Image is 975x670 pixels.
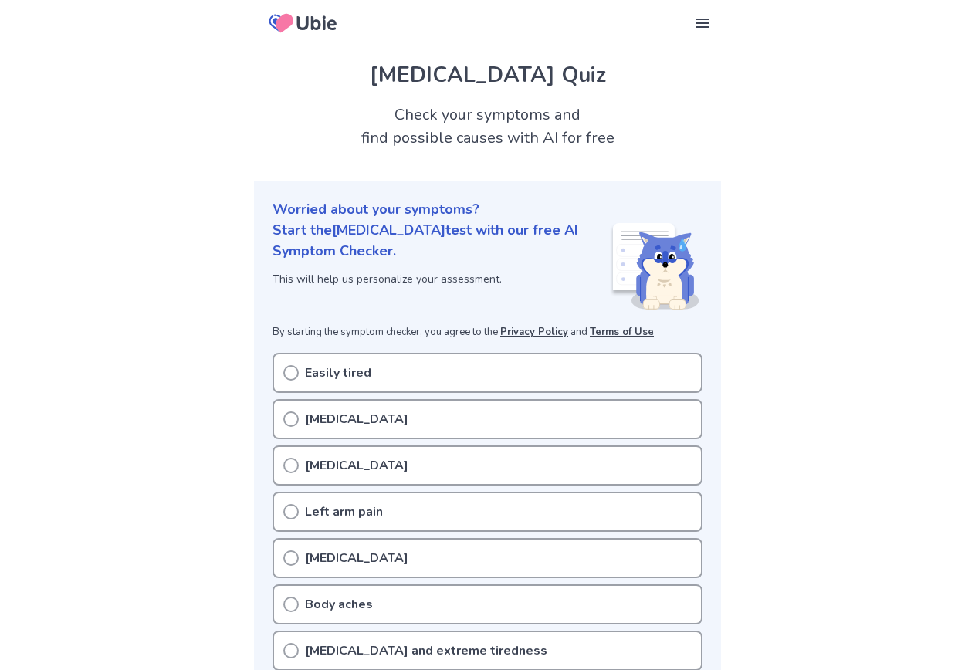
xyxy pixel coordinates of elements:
[273,325,702,340] p: By starting the symptom checker, you agree to the and
[305,456,408,475] p: [MEDICAL_DATA]
[305,364,371,382] p: Easily tired
[305,503,383,521] p: Left arm pain
[273,271,610,287] p: This will help us personalize your assessment.
[254,103,721,150] h2: Check your symptoms and find possible causes with AI for free
[273,59,702,91] h1: [MEDICAL_DATA] Quiz
[305,549,408,567] p: [MEDICAL_DATA]
[273,199,702,220] p: Worried about your symptoms?
[305,595,373,614] p: Body aches
[500,325,568,339] a: Privacy Policy
[305,641,547,660] p: [MEDICAL_DATA] and extreme tiredness
[610,223,699,310] img: Shiba
[305,410,408,428] p: [MEDICAL_DATA]
[273,220,610,262] p: Start the [MEDICAL_DATA] test with our free AI Symptom Checker.
[590,325,654,339] a: Terms of Use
